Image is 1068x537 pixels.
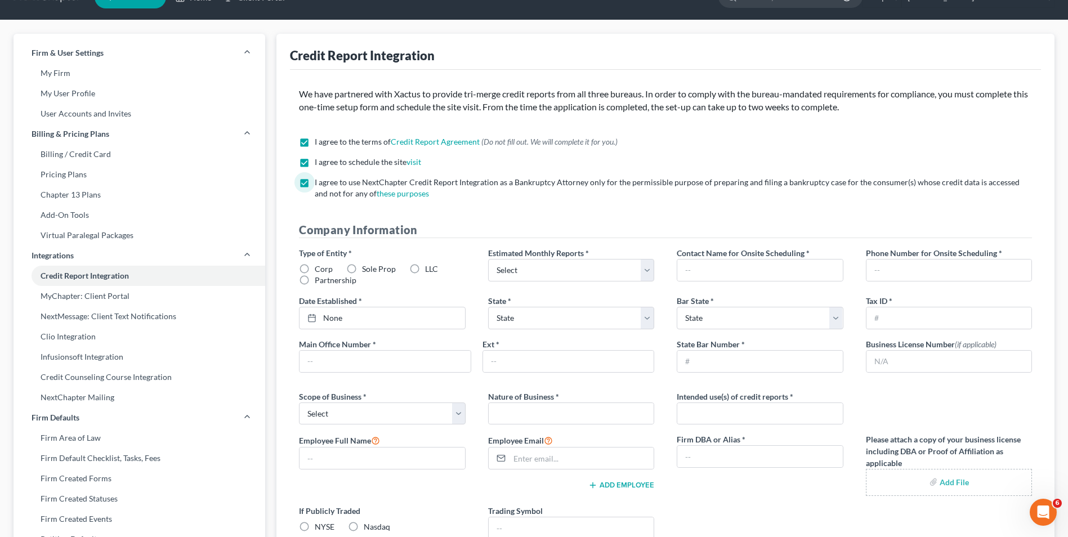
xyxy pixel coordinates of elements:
input: # [866,307,1031,329]
label: Business License Number [866,338,996,350]
a: Credit Report Agreement [391,137,480,146]
label: Employee Email [488,433,553,447]
span: 6 [1053,499,1062,508]
a: None [300,307,464,329]
a: MyChapter: Client Portal [14,286,265,306]
span: I agree to use NextChapter Credit Report Integration as a Bankruptcy Attorney only for the permis... [315,177,1020,198]
span: State [488,296,506,306]
span: Firm Defaults [32,412,79,423]
span: Date Established [299,296,357,306]
a: Add-On Tools [14,205,265,225]
label: Trading Symbol [488,505,543,517]
span: Nasdaq [364,522,390,531]
span: Tax ID [866,296,887,306]
a: Firm Created Statuses [14,489,265,509]
a: Clio Integration [14,326,265,347]
input: -- [677,259,842,281]
h4: Company Information [299,222,1032,238]
label: Employee Full Name [299,433,380,447]
a: Infusionsoft Integration [14,347,265,367]
span: Main Office Number [299,339,371,349]
span: Scope of Business [299,392,361,401]
label: If Publicly Traded [299,505,465,517]
a: Firm & User Settings [14,43,265,63]
span: Bar State [677,296,709,306]
a: User Accounts and Invites [14,104,265,124]
span: (if applicable) [955,339,996,349]
span: Ext [482,339,494,349]
span: Corp [315,264,333,274]
a: Pricing Plans [14,164,265,185]
iframe: Intercom live chat [1030,499,1057,526]
input: -- [300,447,464,469]
input: -- [677,446,842,467]
a: Integrations [14,245,265,266]
span: I agree to schedule the site [315,157,406,167]
span: I agree to the terms of [315,137,391,146]
input: -- [300,351,470,372]
a: Billing / Credit Card [14,144,265,164]
span: Type of Entity [299,248,347,258]
input: -- [866,259,1031,281]
span: (Do not fill out. We will complete it for you.) [481,137,618,146]
a: Credit Counseling Course Integration [14,367,265,387]
input: Enter email... [510,447,654,469]
span: Integrations [32,250,74,261]
label: Please attach a copy of your business license including DBA or Proof of Affiliation as applicable [866,433,1032,469]
a: NextMessage: Client Text Notifications [14,306,265,326]
span: Estimated Monthly Reports [488,248,584,258]
div: Credit Report Integration [290,47,435,64]
span: NYSE [315,522,334,531]
input: -- [483,351,654,372]
span: Partnership [315,275,356,285]
span: Firm DBA or Alias [677,435,740,444]
a: My User Profile [14,83,265,104]
span: Billing & Pricing Plans [32,128,109,140]
span: LLC [425,264,438,274]
span: State Bar Number [677,339,740,349]
p: We have partnered with Xactus to provide tri-merge credit reports from all three bureaus. In orde... [299,88,1032,114]
a: My Firm [14,63,265,83]
span: Nature of Business [488,392,554,401]
a: Firm Area of Law [14,428,265,448]
a: Firm Default Checklist, Tasks, Fees [14,448,265,468]
input: # [677,351,842,372]
input: N/A [866,351,1031,372]
a: Firm Created Forms [14,468,265,489]
button: Add Employee [588,481,654,490]
a: Credit Report Integration [14,266,265,286]
a: NextChapter Mailing [14,387,265,408]
a: Virtual Paralegal Packages [14,225,265,245]
span: Sole Prop [362,264,396,274]
span: Intended use(s) of credit reports [677,392,788,401]
a: Billing & Pricing Plans [14,124,265,144]
a: Chapter 13 Plans [14,185,265,205]
span: Phone Number for Onsite Scheduling [866,248,997,258]
span: Firm & User Settings [32,47,104,59]
a: visit [406,157,421,167]
span: Contact Name for Onsite Scheduling [677,248,805,258]
a: these purposes [377,189,429,198]
a: Firm Defaults [14,408,265,428]
a: Firm Created Events [14,509,265,529]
